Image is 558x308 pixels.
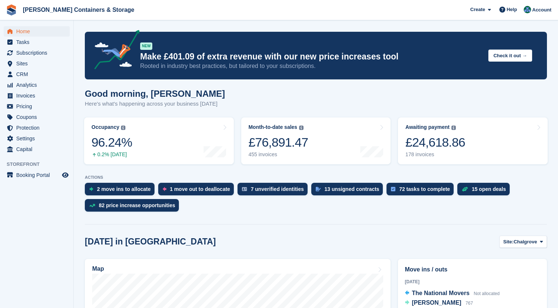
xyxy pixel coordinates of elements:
img: Ricky Sanmarco [524,6,531,13]
span: Home [16,26,60,37]
div: 2 move ins to allocate [97,186,151,192]
div: Awaiting payment [405,124,450,130]
a: 2 move ins to allocate [85,183,158,199]
span: Create [470,6,485,13]
div: £24,618.86 [405,135,465,150]
img: stora-icon-8386f47178a22dfd0bd8f6a31ec36ba5ce8667c1dd55bd0f319d3a0aa187defe.svg [6,4,17,16]
div: 7 unverified identities [251,186,304,192]
img: price_increase_opportunities-93ffe204e8149a01c8c9dc8f82e8f89637d9d84a8eef4429ea346261dce0b2c0.svg [89,204,95,207]
div: 0.2% [DATE] [91,151,132,158]
p: Rooted in industry best practices, but tailored to your subscriptions. [140,62,482,70]
span: Capital [16,144,60,154]
h2: Map [92,266,104,272]
a: menu [4,69,70,79]
div: 1 move out to deallocate [170,186,230,192]
h1: Good morning, [PERSON_NAME] [85,89,225,99]
span: CRM [16,69,60,79]
span: Account [532,6,551,14]
span: The National Movers [412,290,469,296]
a: Preview store [61,171,70,179]
a: menu [4,80,70,90]
span: Chalgrove [514,238,537,246]
p: Make £401.09 of extra revenue with our new price increases tool [140,51,482,62]
span: Settings [16,133,60,144]
a: The National Movers Not allocated [405,289,500,298]
a: 15 open deals [457,183,513,199]
a: menu [4,101,70,112]
div: 455 invoices [249,151,308,158]
a: [PERSON_NAME] Containers & Storage [20,4,137,16]
div: 13 unsigned contracts [325,186,379,192]
div: [DATE] [405,278,540,285]
div: 72 tasks to complete [399,186,450,192]
img: icon-info-grey-7440780725fd019a000dd9b08b2336e03edf1995a4989e88bcd33f0948082b44.svg [121,126,125,130]
div: 82 price increase opportunities [99,202,175,208]
span: Booking Portal [16,170,60,180]
span: 767 [465,301,473,306]
div: Month-to-date sales [249,124,297,130]
a: 13 unsigned contracts [311,183,387,199]
span: Tasks [16,37,60,47]
h2: [DATE] in [GEOGRAPHIC_DATA] [85,237,216,247]
span: Protection [16,123,60,133]
img: price-adjustments-announcement-icon-8257ccfd72463d97f412b2fc003d46551f7dbcb40ab6d574587a9cd5c0d94... [88,30,140,72]
span: Help [507,6,517,13]
button: Site: Chalgrove [499,236,547,248]
img: move_outs_to_deallocate_icon-f764333ba52eb49d3ac5e1228854f67142a1ed5810a6f6cc68b1a99e826820c5.svg [163,187,166,191]
div: 178 invoices [405,151,465,158]
a: Awaiting payment £24,618.86 178 invoices [398,117,548,164]
a: menu [4,48,70,58]
a: 82 price increase opportunities [85,199,183,215]
a: 7 unverified identities [238,183,311,199]
span: Sites [16,58,60,69]
span: Subscriptions [16,48,60,58]
a: menu [4,144,70,154]
div: NEW [140,42,152,50]
img: deal-1b604bf984904fb50ccaf53a9ad4b4a5d6e5aea283cecdc64d6e3604feb123c2.svg [462,186,468,192]
a: menu [4,123,70,133]
span: Invoices [16,90,60,101]
img: icon-info-grey-7440780725fd019a000dd9b08b2336e03edf1995a4989e88bcd33f0948082b44.svg [299,126,304,130]
img: contract_signature_icon-13c848040528278c33f63329250d36e43548de30e8caae1d1a13099fd9432cc5.svg [316,187,321,191]
a: menu [4,170,70,180]
p: Here's what's happening across your business [DATE] [85,100,225,108]
img: icon-info-grey-7440780725fd019a000dd9b08b2336e03edf1995a4989e88bcd33f0948082b44.svg [451,126,456,130]
a: menu [4,37,70,47]
a: Month-to-date sales £76,891.47 455 invoices [241,117,391,164]
a: menu [4,133,70,144]
img: move_ins_to_allocate_icon-fdf77a2bb77ea45bf5b3d319d69a93e2d87916cf1d5bf7949dd705db3b84f3ca.svg [89,187,93,191]
span: Pricing [16,101,60,112]
span: Site: [503,238,514,246]
div: £76,891.47 [249,135,308,150]
a: menu [4,112,70,122]
span: Analytics [16,80,60,90]
img: task-75834270c22a3079a89374b754ae025e5fb1db73e45f91037f5363f120a921f8.svg [391,187,395,191]
div: Occupancy [91,124,119,130]
button: Check it out → [488,49,532,62]
p: ACTIONS [85,175,547,180]
a: menu [4,90,70,101]
a: menu [4,58,70,69]
a: [PERSON_NAME] 767 [405,298,473,308]
a: 72 tasks to complete [387,183,457,199]
span: Storefront [7,161,73,168]
div: 96.24% [91,135,132,150]
span: Coupons [16,112,60,122]
img: verify_identity-adf6edd0f0f0b5bbfe63781bf79b02c33cf7c696d77639b501bdc392416b5a36.svg [242,187,247,191]
span: Not allocated [474,291,500,296]
span: [PERSON_NAME] [412,300,461,306]
a: Occupancy 96.24% 0.2% [DATE] [84,117,234,164]
h2: Move ins / outs [405,265,540,274]
a: menu [4,26,70,37]
div: 15 open deals [472,186,506,192]
a: 1 move out to deallocate [158,183,238,199]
